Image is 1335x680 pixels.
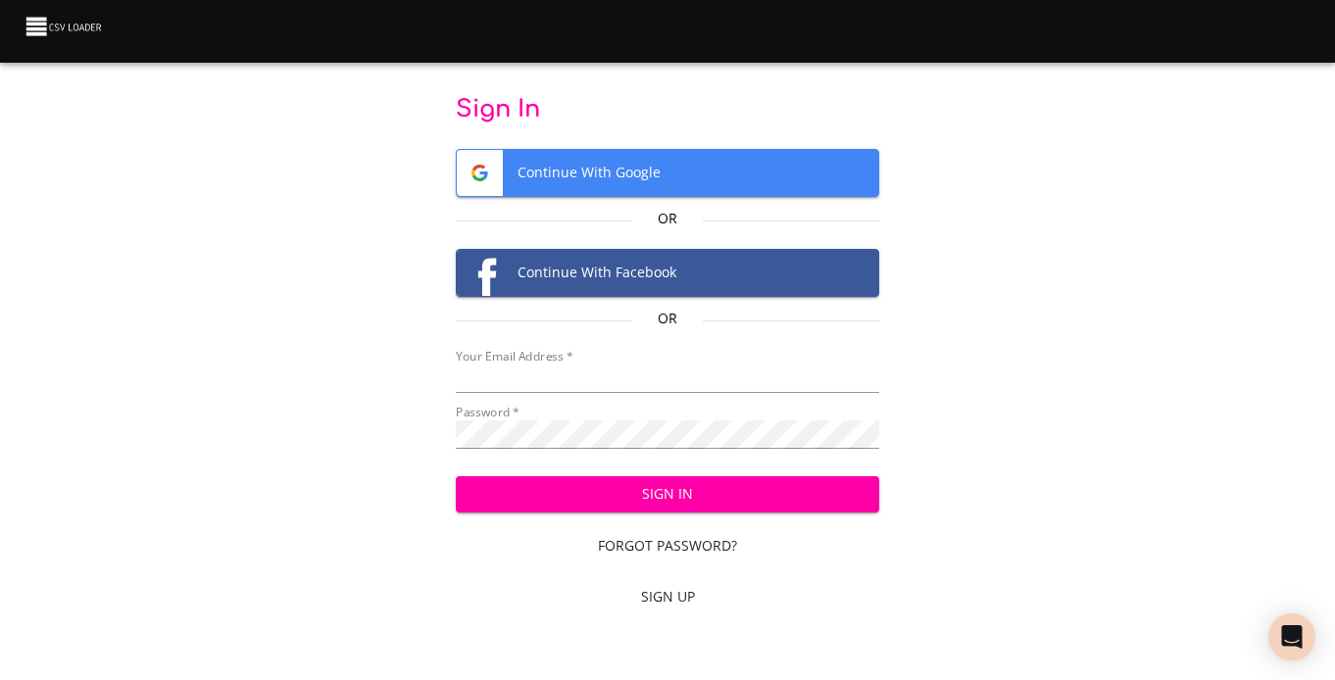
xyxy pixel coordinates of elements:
[456,528,880,564] a: Forgot Password?
[456,579,880,615] a: Sign Up
[456,149,880,197] button: Google logoContinue With Google
[456,94,880,125] p: Sign In
[457,250,879,296] span: Continue With Facebook
[456,407,519,418] label: Password
[456,351,572,363] label: Your Email Address
[456,249,880,297] button: Facebook logoContinue With Facebook
[464,585,872,609] span: Sign Up
[632,209,703,228] p: Or
[457,250,503,296] img: Facebook logo
[464,534,872,559] span: Forgot Password?
[457,150,503,196] img: Google logo
[632,309,703,328] p: Or
[457,150,879,196] span: Continue With Google
[471,482,865,507] span: Sign In
[24,13,106,40] img: CSV Loader
[1268,613,1315,660] div: Open Intercom Messenger
[456,476,880,512] button: Sign In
